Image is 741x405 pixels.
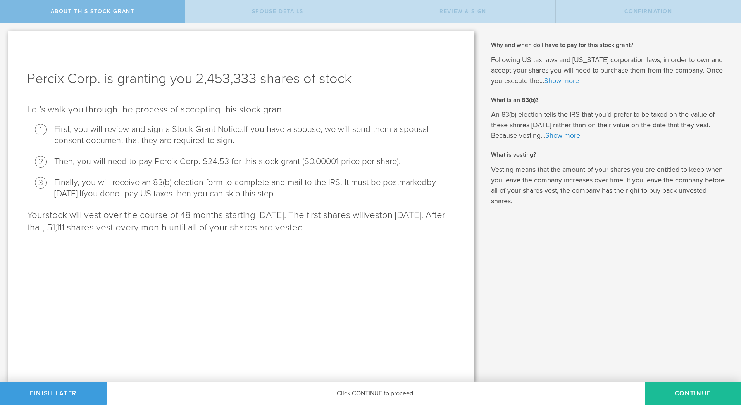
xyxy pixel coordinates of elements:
[84,189,110,199] span: you do
[491,96,729,104] h2: What is an 83(b)?
[491,55,729,86] p: Following US tax laws and [US_STATE] corporation laws, in order to own and accept your shares you...
[491,164,729,206] p: Vesting means that the amount of your shares you are entitled to keep when you leave the company ...
[27,209,45,221] span: Your
[107,382,645,405] div: Click CONTINUE to proceed.
[545,131,580,140] a: Show more
[624,8,672,15] span: Confirmation
[365,209,382,221] span: vest
[27,69,455,88] h1: Percix Corp. is granting you 2,453,333 shares of stock
[491,41,729,49] h2: Why and when do I have to pay for this stock grant?
[54,124,455,146] li: First, you will review and sign a Stock Grant Notice.
[252,8,303,15] span: Spouse Details
[27,104,455,116] p: Let’s walk you through the process of accepting this stock grant .
[54,177,455,199] li: Finally, you will receive an 83(b) election form to complete and mail to the IRS . It must be pos...
[702,344,741,382] iframe: Chat Widget
[544,76,579,85] a: Show more
[491,109,729,141] p: An 83(b) election tells the IRS that you’d prefer to be taxed on the value of these shares [DATE]...
[51,8,134,15] span: About this stock grant
[54,156,455,167] li: Then, you will need to pay Percix Corp. $24.53 for this stock grant ($0.00001 price per share).
[439,8,486,15] span: Review & Sign
[491,151,729,159] h2: What is vesting?
[27,209,455,234] p: stock will vest over the course of 48 months starting [DATE]. The first shares will on [DATE]. Af...
[645,382,741,405] button: CONTINUE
